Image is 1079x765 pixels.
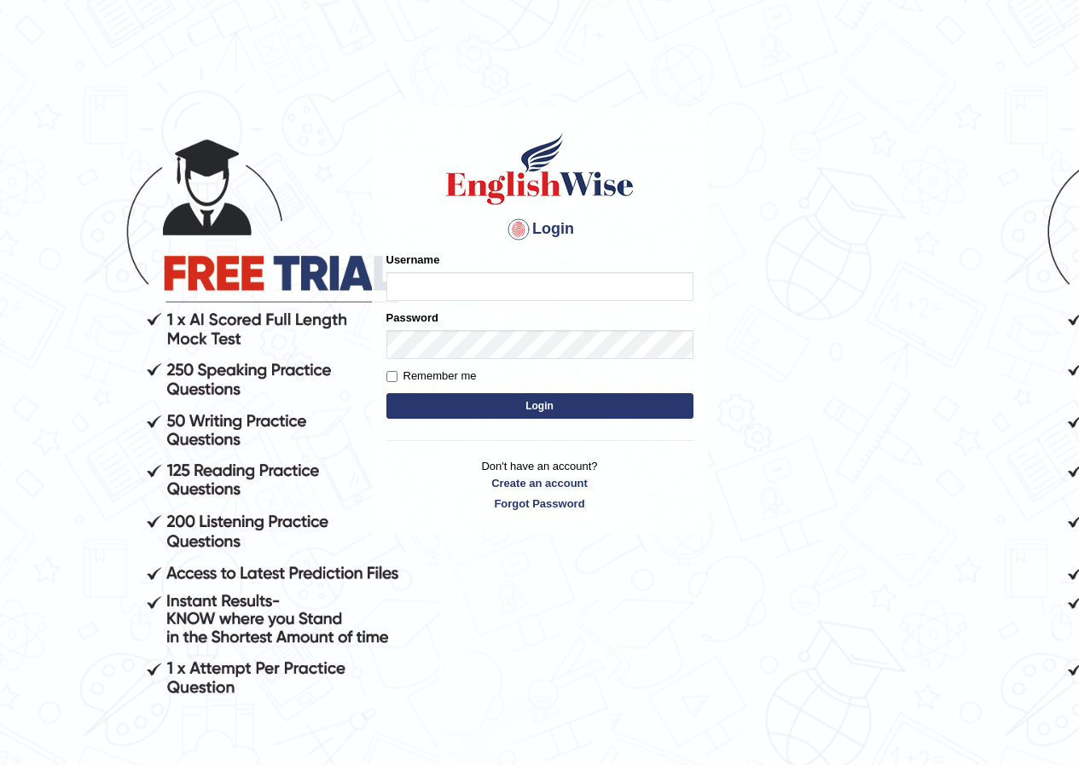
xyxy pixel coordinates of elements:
[386,393,693,419] button: Login
[386,496,693,512] a: Forgot Password
[386,475,693,491] a: Create an account
[386,458,693,511] p: Don't have an account?
[386,216,693,243] h4: Login
[386,310,438,326] label: Password
[386,371,397,382] input: Remember me
[386,368,477,385] label: Remember me
[386,252,440,268] label: Username
[443,130,637,207] img: Logo of English Wise sign in for intelligent practice with AI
